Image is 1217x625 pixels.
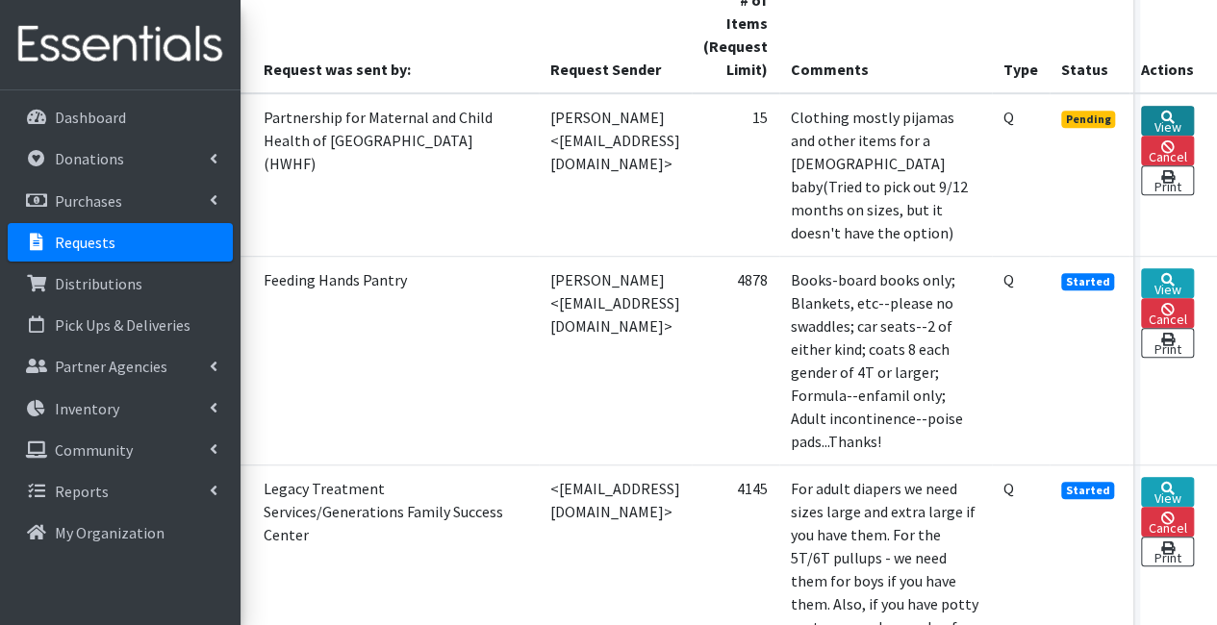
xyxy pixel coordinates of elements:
p: Purchases [55,191,122,211]
a: Print [1141,165,1194,195]
a: Requests [8,223,233,262]
p: Donations [55,149,124,168]
a: Pick Ups & Deliveries [8,306,233,344]
abbr: Quantity [1003,108,1014,127]
p: Pick Ups & Deliveries [55,315,190,335]
span: Started [1061,482,1115,499]
abbr: Quantity [1003,270,1014,289]
a: Inventory [8,389,233,428]
a: View [1141,477,1194,507]
p: Partner Agencies [55,357,167,376]
a: Community [8,431,233,469]
abbr: Quantity [1003,479,1014,498]
td: Books-board books only; Blankets, etc--please no swaddles; car seats--2 of either kind; coats 8 e... [779,256,992,464]
a: Print [1141,328,1194,358]
a: Cancel [1141,298,1194,328]
a: Partner Agencies [8,347,233,386]
p: Dashboard [55,108,126,127]
p: My Organization [55,523,165,542]
td: [PERSON_NAME] <[EMAIL_ADDRESS][DOMAIN_NAME]> [539,256,692,464]
td: Feeding Hands Pantry [252,256,539,464]
a: View [1141,268,1194,298]
td: Partnership for Maternal and Child Health of [GEOGRAPHIC_DATA] (HWHF) [252,93,539,257]
a: Cancel [1141,507,1194,537]
p: Distributions [55,274,142,293]
a: Print [1141,537,1194,566]
a: Purchases [8,182,233,220]
td: Clothing mostly pijamas and other items for a [DEMOGRAPHIC_DATA] baby(Tried to pick out 9/12 mont... [779,93,992,257]
p: Community [55,440,133,460]
img: HumanEssentials [8,12,233,77]
p: Inventory [55,399,119,418]
a: Distributions [8,264,233,303]
td: 4878 [692,256,779,464]
a: My Organization [8,513,233,552]
span: Pending [1061,111,1116,128]
a: Dashboard [8,98,233,137]
td: [PERSON_NAME] <[EMAIL_ADDRESS][DOMAIN_NAME]> [539,93,692,257]
a: Donations [8,139,233,178]
a: Cancel [1141,136,1194,165]
a: View [1141,106,1194,136]
a: Reports [8,472,233,511]
p: Reports [55,482,109,501]
span: Started [1061,273,1115,290]
td: 15 [692,93,779,257]
p: Requests [55,233,115,252]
